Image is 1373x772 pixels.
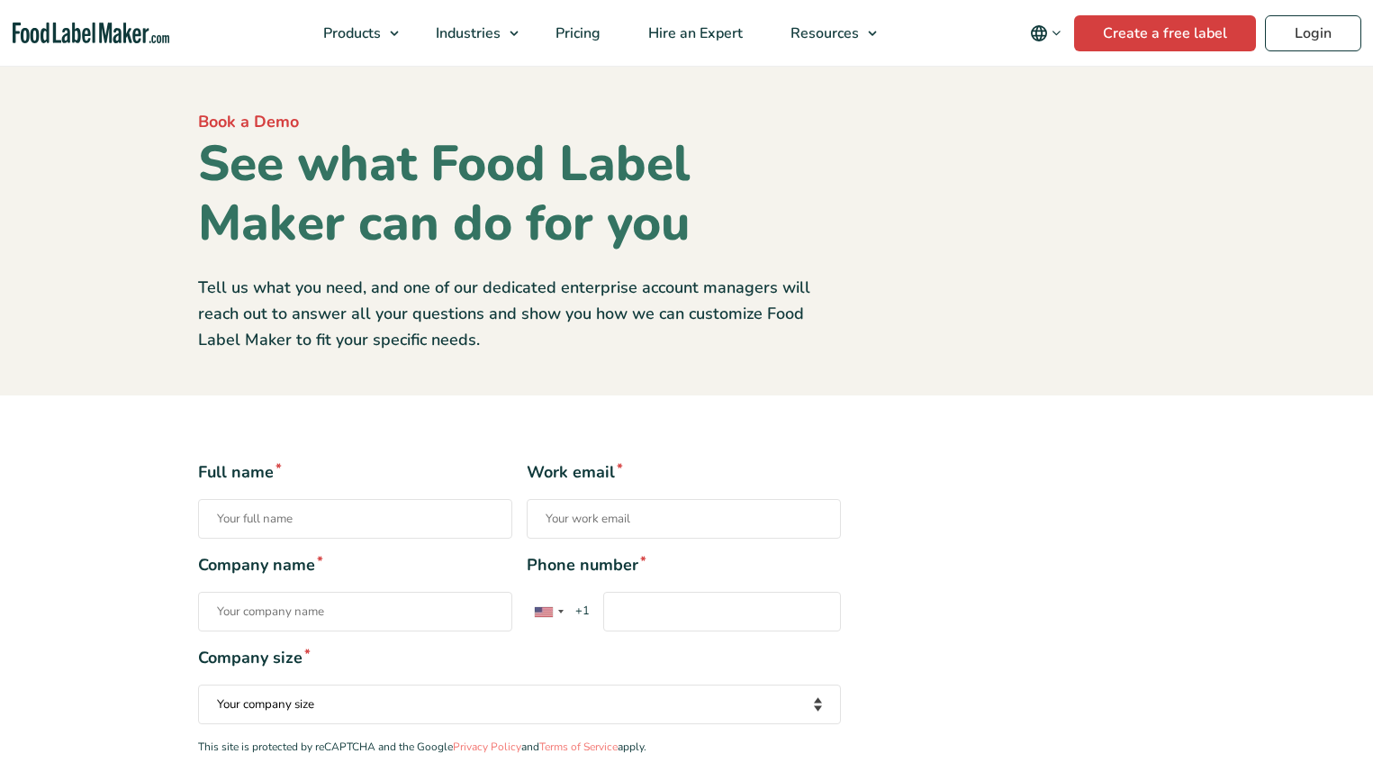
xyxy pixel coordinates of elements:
span: Products [318,23,383,43]
span: Company name [198,553,512,577]
input: Phone number* List of countries+1 [603,592,841,631]
span: Phone number [527,553,841,577]
div: United States: +1 [528,593,569,631]
input: Full name* [198,499,512,539]
span: Book a Demo [198,111,299,132]
span: Company size [198,646,841,670]
input: Work email* [527,499,841,539]
input: Company name* [198,592,512,631]
p: Tell us what you need, and one of our dedicated enterprise account managers will reach out to ans... [198,275,841,352]
span: Work email [527,460,841,485]
button: Change language [1017,15,1074,51]
span: +1 [567,603,599,621]
a: Terms of Service [539,740,618,754]
span: Full name [198,460,512,485]
h1: See what Food Label Maker can do for you [198,134,841,253]
a: Privacy Policy [453,740,521,754]
span: Industries [430,23,502,43]
span: Resources [785,23,861,43]
span: Hire an Expert [643,23,745,43]
a: Food Label Maker homepage [13,23,169,43]
a: Create a free label [1074,15,1256,51]
span: Pricing [550,23,602,43]
p: This site is protected by reCAPTCHA and the Google and apply. [198,739,841,756]
a: Login [1265,15,1361,51]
